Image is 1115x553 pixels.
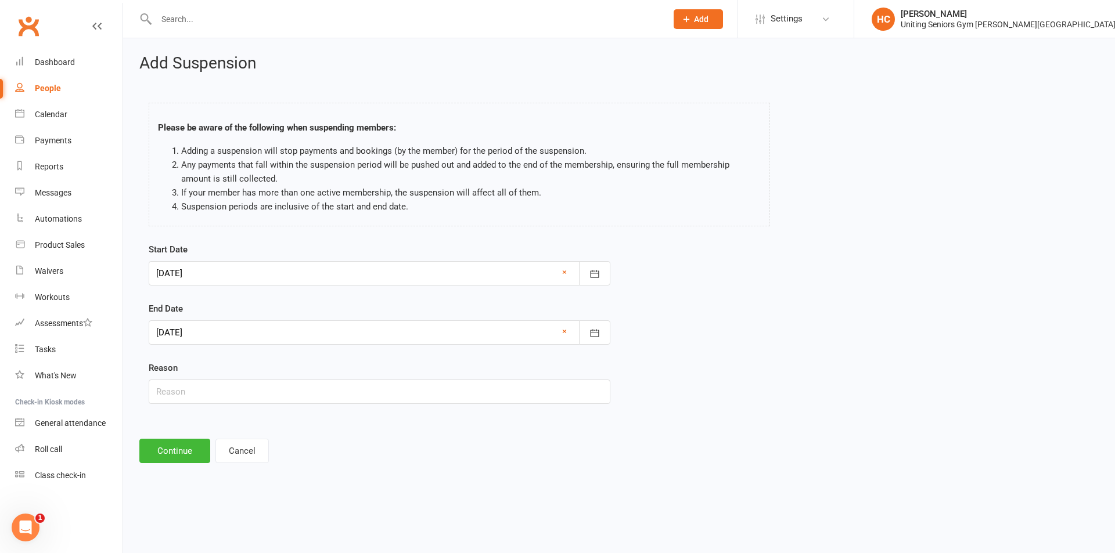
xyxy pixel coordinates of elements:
[35,371,77,380] div: What's New
[15,180,123,206] a: Messages
[35,188,71,197] div: Messages
[15,49,123,75] a: Dashboard
[15,410,123,436] a: General attendance kiosk mode
[149,302,183,316] label: End Date
[15,258,123,284] a: Waivers
[181,200,761,214] li: Suspension periods are inclusive of the start and end date.
[181,144,761,158] li: Adding a suspension will stop payments and bookings (by the member) for the period of the suspens...
[149,243,188,256] label: Start Date
[15,284,123,310] a: Workouts
[158,122,396,133] strong: Please be aware of the following when suspending members:
[12,514,39,541] iframe: Intercom live chat
[694,15,708,24] span: Add
[35,214,82,223] div: Automations
[181,158,761,186] li: Any payments that fall within the suspension period will be pushed out and added to the end of th...
[872,8,895,31] div: HC
[181,186,761,200] li: If your member has more than one active membership, the suspension will affect all of them.
[35,345,56,354] div: Tasks
[674,9,723,29] button: Add
[153,11,659,27] input: Search...
[15,206,123,232] a: Automations
[35,471,86,480] div: Class check-in
[35,514,45,523] span: 1
[35,136,71,145] div: Payments
[149,361,178,375] label: Reason
[35,110,67,119] div: Calendar
[15,128,123,154] a: Payments
[15,102,123,128] a: Calendar
[139,439,210,463] button: Continue
[35,444,62,454] div: Roll call
[14,12,43,41] a: Clubworx
[35,266,63,276] div: Waivers
[15,154,123,180] a: Reports
[15,310,123,337] a: Assessments
[15,232,123,258] a: Product Sales
[15,436,123,462] a: Roll call
[149,379,610,404] input: Reason
[35,292,70,302] div: Workouts
[35,319,92,328] div: Assessments
[15,337,123,363] a: Tasks
[15,363,123,389] a: What's New
[562,324,567,338] a: ×
[562,265,567,279] a: ×
[215,439,269,463] button: Cancel
[35,84,61,93] div: People
[771,6,803,32] span: Settings
[35,418,106,428] div: General attendance
[35,240,85,250] div: Product Sales
[15,75,123,102] a: People
[35,57,75,67] div: Dashboard
[35,162,63,171] div: Reports
[139,55,1099,73] h2: Add Suspension
[15,462,123,489] a: Class kiosk mode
